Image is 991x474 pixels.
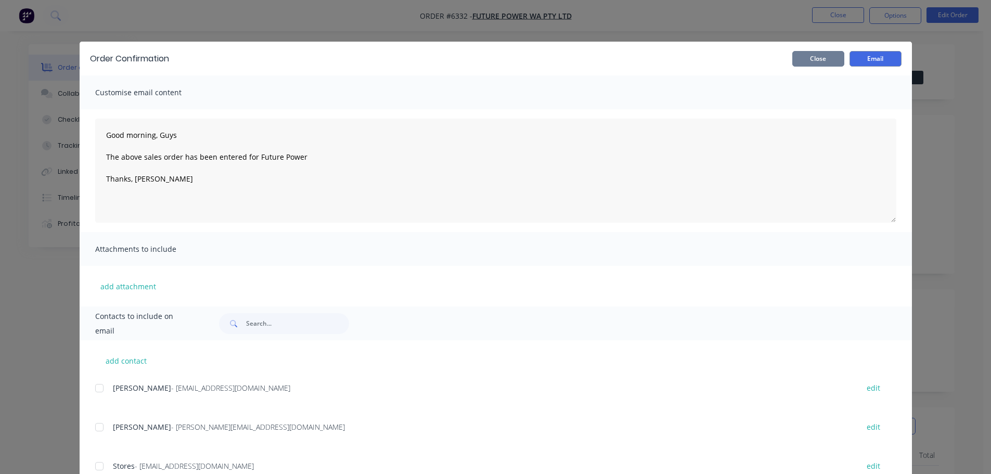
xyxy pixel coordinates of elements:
[95,353,158,368] button: add contact
[95,278,161,294] button: add attachment
[95,119,896,223] textarea: Good morning, Guys The above sales order has been entered for Future Power Thanks, [PERSON_NAME]
[246,313,349,334] input: Search...
[860,381,886,395] button: edit
[113,383,171,393] span: [PERSON_NAME]
[113,461,135,471] span: Stores
[113,422,171,432] span: [PERSON_NAME]
[171,422,345,432] span: - [PERSON_NAME][EMAIL_ADDRESS][DOMAIN_NAME]
[90,53,169,65] div: Order Confirmation
[95,242,210,257] span: Attachments to include
[135,461,254,471] span: - [EMAIL_ADDRESS][DOMAIN_NAME]
[850,51,902,67] button: Email
[95,309,194,338] span: Contacts to include on email
[792,51,844,67] button: Close
[95,85,210,100] span: Customise email content
[171,383,290,393] span: - [EMAIL_ADDRESS][DOMAIN_NAME]
[860,420,886,434] button: edit
[860,459,886,473] button: edit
